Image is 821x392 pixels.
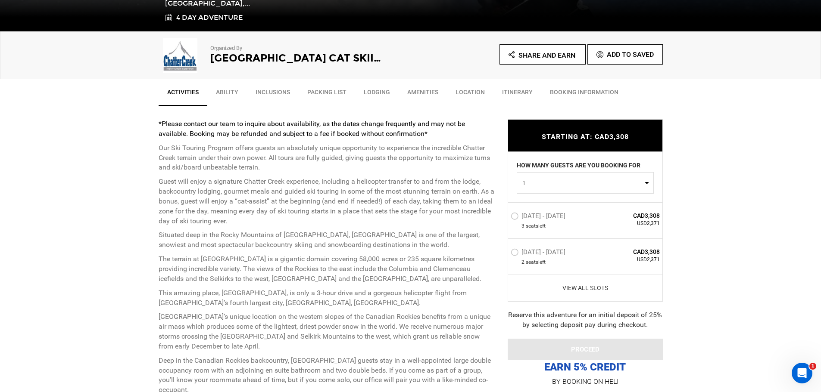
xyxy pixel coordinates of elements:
[210,52,387,64] h2: [GEOGRAPHIC_DATA] Cat Skiing
[517,161,640,172] label: HOW MANY GUESTS ARE YOU BOOKING FOR
[511,284,660,293] a: View All Slots
[355,83,399,105] a: Lodging
[247,83,299,105] a: Inclusions
[159,230,495,250] p: Situated deep in the Rocky Mountains of [GEOGRAPHIC_DATA], [GEOGRAPHIC_DATA] is one of the larges...
[493,83,541,105] a: Itinerary
[607,50,654,59] span: Add To Saved
[526,259,546,266] span: seat left
[521,259,524,266] span: 2
[447,83,493,105] a: Location
[207,83,247,105] a: Ability
[299,83,355,105] a: Packing List
[521,222,524,230] span: 3
[508,311,663,330] div: Reserve this adventure for an initial deposit of 25% by selecting deposit pay during checkout.
[526,222,546,230] span: seat left
[159,254,495,284] p: The terrain at [GEOGRAPHIC_DATA] is a gigantic domain covering 58,000 acres or 235 square kilomet...
[598,247,660,256] span: CAD3,308
[508,339,663,360] button: PROCEED
[518,51,575,59] span: Share and Earn
[511,212,568,222] label: [DATE] - [DATE]
[536,259,538,266] span: s
[598,256,660,263] span: USD2,371
[511,248,568,259] label: [DATE] - [DATE]
[508,376,663,388] p: BY BOOKING ON HELI
[809,363,816,370] span: 1
[176,13,243,23] span: 4 Day Adventure
[159,83,207,106] a: Activities
[159,38,202,73] img: img_e066dcb27759856593429b47649b99ca.jpg
[598,220,660,227] span: USD2,371
[159,120,465,138] strong: *Please contact our team to inquire about availability, as the dates change frequently and may no...
[792,363,812,383] iframe: Intercom live chat
[399,83,447,105] a: Amenities
[159,177,495,226] p: Guest will enjoy a signature Chatter Creek experience, including a helicopter transfer to and fro...
[159,288,495,308] p: This amazing place, [GEOGRAPHIC_DATA], is only a 3-hour drive and a gorgeous helicopter flight fr...
[159,143,495,173] p: Our Ski Touring Program offers guests an absolutely unique opportunity to experience the incredib...
[598,211,660,220] span: CAD3,308
[542,133,629,141] span: STARTING AT: CAD3,308
[536,222,538,230] span: s
[210,44,387,52] p: Organized By
[517,172,654,194] button: 1
[159,312,495,351] p: [GEOGRAPHIC_DATA]’s unique location on the western slopes of the Canadian Rockies benefits from a...
[522,179,643,187] span: 1
[541,83,627,105] a: BOOKING INFORMATION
